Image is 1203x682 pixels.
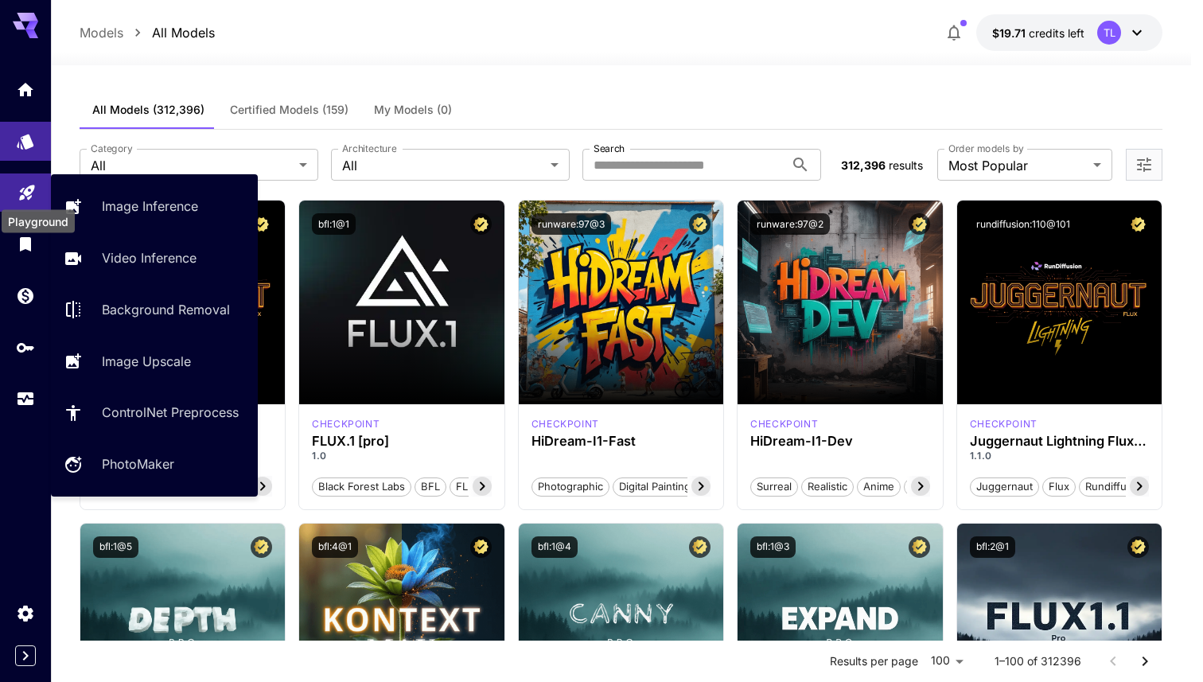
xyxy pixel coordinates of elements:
button: Certified Model – Vetted for best performance and includes a commercial license. [1127,536,1149,558]
a: Image Inference [51,187,258,226]
div: 100 [925,649,969,672]
button: bfl:1@5 [93,536,138,558]
span: Stylized [905,479,954,495]
div: Wallet [16,286,35,306]
button: bfl:4@1 [312,536,358,558]
p: Results per page [830,653,918,669]
a: Image Upscale [51,341,258,380]
p: ControlNet Preprocess [102,403,239,422]
a: Video Inference [51,239,258,278]
p: Image Upscale [102,352,191,371]
p: Models [80,23,123,42]
span: results [889,158,923,172]
span: My Models (0) [374,103,452,117]
div: Home [16,75,35,95]
nav: breadcrumb [80,23,215,42]
div: Usage [16,389,35,409]
div: Playground [18,178,37,198]
button: Go to next page [1129,645,1161,677]
span: All Models (312,396) [92,103,204,117]
label: Order models by [948,142,1024,155]
button: Certified Model – Vetted for best performance and includes a commercial license. [1127,213,1149,235]
span: All [342,156,544,175]
div: API Keys [16,337,35,357]
h3: HiDream-I1-Dev [750,434,929,449]
button: Certified Model – Vetted for best performance and includes a commercial license. [689,536,711,558]
button: bfl:2@1 [970,536,1015,558]
div: Playground [2,210,75,233]
div: Models [16,127,35,146]
button: Certified Model – Vetted for best performance and includes a commercial license. [470,213,492,235]
button: Expand sidebar [15,645,36,666]
label: Architecture [342,142,396,155]
div: $19.71341 [992,25,1084,41]
p: 1.0 [312,449,491,463]
div: TL [1097,21,1121,45]
div: HiDream Fast [531,417,599,431]
div: FLUX.1 D [970,417,1038,431]
p: PhotoMaker [102,454,174,474]
p: checkpoint [970,417,1038,431]
button: Certified Model – Vetted for best performance and includes a commercial license. [251,213,272,235]
span: Realistic [802,479,853,495]
button: runware:97@2 [750,213,830,235]
button: Certified Model – Vetted for best performance and includes a commercial license. [689,213,711,235]
label: Category [91,142,133,155]
p: Background Removal [102,300,230,319]
button: bfl:1@3 [750,536,796,558]
span: juggernaut [971,479,1038,495]
p: checkpoint [312,417,380,431]
span: Black Forest Labs [313,479,411,495]
span: flux [1043,479,1075,495]
span: 312,396 [841,158,886,172]
p: All Models [152,23,215,42]
a: Background Removal [51,290,258,329]
label: Search [594,142,625,155]
button: runware:97@3 [531,213,611,235]
span: Most Popular [948,156,1087,175]
p: checkpoint [750,417,818,431]
span: credits left [1029,26,1084,40]
button: bfl:1@4 [531,536,578,558]
button: Certified Model – Vetted for best performance and includes a commercial license. [470,536,492,558]
span: rundiffusion [1080,479,1153,495]
div: fluxpro [312,417,380,431]
span: FLUX.1 [pro] [450,479,523,495]
p: Image Inference [102,197,198,216]
span: Digital Painting [613,479,696,495]
h3: HiDream-I1-Fast [531,434,711,449]
div: Library [16,229,35,249]
button: Open more filters [1135,155,1154,175]
button: rundiffusion:110@101 [970,213,1076,235]
a: ControlNet Preprocess [51,393,258,432]
span: Anime [858,479,900,495]
button: Certified Model – Vetted for best performance and includes a commercial license. [909,536,930,558]
div: Settings [16,603,35,623]
span: $19.71 [992,26,1029,40]
h3: FLUX.1 [pro] [312,434,491,449]
span: All [91,156,293,175]
button: Certified Model – Vetted for best performance and includes a commercial license. [909,213,930,235]
span: BFL [415,479,446,495]
button: $19.71341 [976,14,1162,51]
span: Photographic [532,479,609,495]
span: Certified Models (159) [230,103,348,117]
button: bfl:1@1 [312,213,356,235]
button: Certified Model – Vetted for best performance and includes a commercial license. [251,536,272,558]
a: PhotoMaker [51,445,258,484]
p: 1–100 of 312396 [995,653,1081,669]
p: 1.1.0 [970,449,1149,463]
span: Surreal [751,479,797,495]
p: checkpoint [531,417,599,431]
h3: Juggernaut Lightning Flux by RunDiffusion [970,434,1149,449]
p: Video Inference [102,248,197,267]
div: HiDream Dev [750,417,818,431]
